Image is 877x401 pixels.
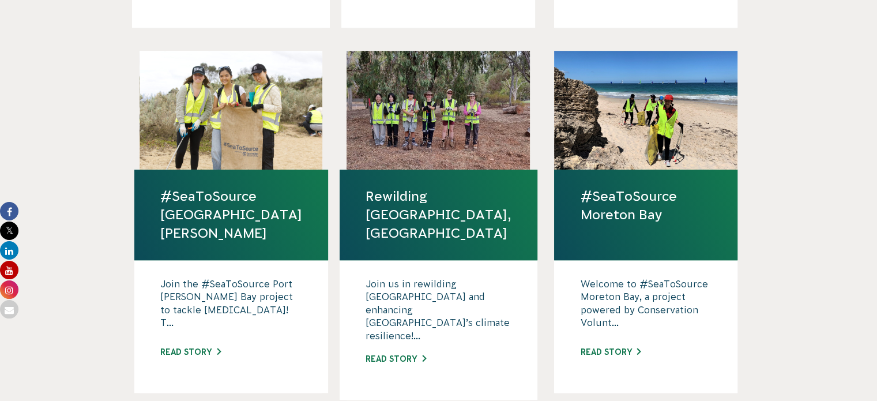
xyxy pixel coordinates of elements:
a: Read story [366,354,426,363]
a: #SeaToSource Moreton Bay [580,187,712,224]
a: Read story [160,347,221,357]
a: Read story [580,347,641,357]
p: Join the #SeaToSource Port [PERSON_NAME] Bay project to tackle [MEDICAL_DATA]! T... [160,278,302,335]
p: Welcome to #SeaToSource Moreton Bay, a project powered by Conservation Volunt... [580,278,712,335]
a: Rewilding [GEOGRAPHIC_DATA], [GEOGRAPHIC_DATA] [366,187,511,243]
a: #SeaToSource [GEOGRAPHIC_DATA][PERSON_NAME] [160,187,302,243]
p: Join us in rewilding [GEOGRAPHIC_DATA] and enhancing [GEOGRAPHIC_DATA]’s climate resilience!... [366,278,511,342]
